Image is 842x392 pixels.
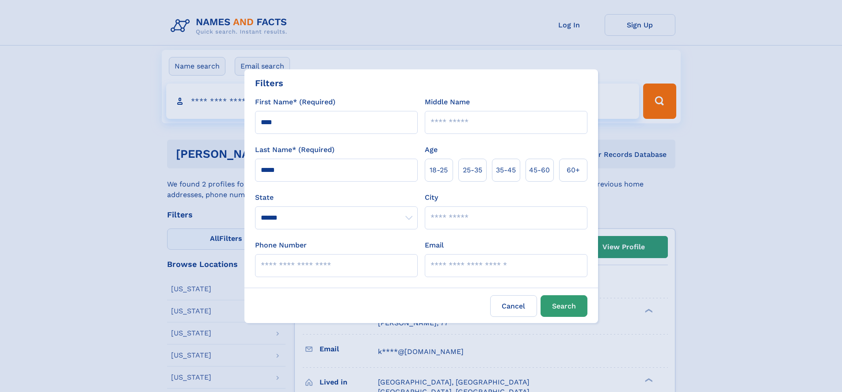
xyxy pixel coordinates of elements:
[496,165,516,175] span: 35‑45
[255,192,418,203] label: State
[567,165,580,175] span: 60+
[255,97,335,107] label: First Name* (Required)
[541,295,587,317] button: Search
[425,192,438,203] label: City
[425,240,444,251] label: Email
[425,145,438,155] label: Age
[430,165,448,175] span: 18‑25
[255,240,307,251] label: Phone Number
[425,97,470,107] label: Middle Name
[255,145,335,155] label: Last Name* (Required)
[490,295,537,317] label: Cancel
[255,76,283,90] div: Filters
[463,165,482,175] span: 25‑35
[529,165,550,175] span: 45‑60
